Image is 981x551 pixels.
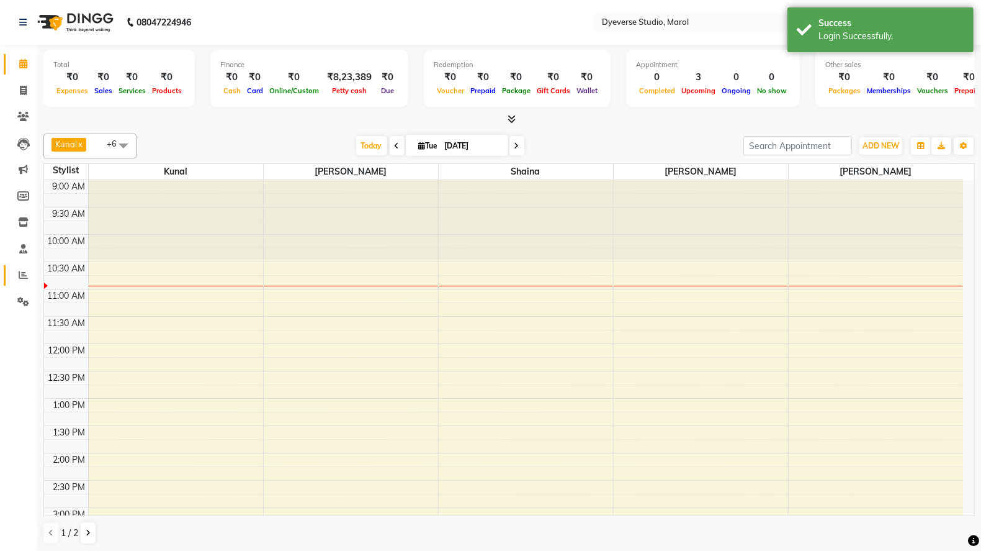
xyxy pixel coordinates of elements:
div: ₹8,23,389 [322,70,377,84]
div: ₹0 [244,70,266,84]
span: Gift Cards [534,86,573,95]
div: Stylist [44,164,88,177]
span: No show [754,86,790,95]
a: x [77,139,83,149]
span: 1 / 2 [61,527,78,540]
div: ₹0 [534,70,573,84]
span: Kunal [89,164,263,180]
span: Shaina [439,164,613,180]
span: Products [149,86,185,95]
div: ₹0 [825,70,864,84]
div: 9:00 AM [50,180,88,193]
div: 11:00 AM [45,289,88,303]
span: Petty cash [329,86,370,95]
div: 12:00 PM [46,344,88,357]
div: Finance [220,60,398,70]
div: ₹0 [914,70,951,84]
b: 08047224946 [137,5,191,40]
input: 2025-09-02 [441,137,503,155]
div: ₹0 [467,70,499,84]
div: 0 [636,70,678,84]
span: Online/Custom [266,86,322,95]
span: ADD NEW [862,141,899,150]
span: Kunal [55,139,77,149]
div: 10:00 AM [45,235,88,248]
div: 2:00 PM [51,453,88,467]
span: Sales [91,86,115,95]
div: ₹0 [499,70,534,84]
div: Redemption [434,60,601,70]
div: ₹0 [377,70,398,84]
div: 3:00 PM [51,508,88,521]
div: 0 [719,70,754,84]
div: ₹0 [266,70,322,84]
div: 12:30 PM [46,371,88,385]
div: 9:30 AM [50,207,88,221]
div: ₹0 [53,70,91,84]
span: Vouchers [914,86,951,95]
span: Memberships [864,86,914,95]
div: Success [818,17,964,30]
span: Tue [416,141,441,150]
span: Cash [220,86,244,95]
div: ₹0 [149,70,185,84]
div: Appointment [636,60,790,70]
span: Completed [636,86,678,95]
span: Services [115,86,149,95]
div: Login Successfully. [818,30,964,43]
div: ₹0 [434,70,467,84]
span: Package [499,86,534,95]
span: Ongoing [719,86,754,95]
span: Due [378,86,397,95]
input: Search Appointment [743,136,852,155]
div: 1:00 PM [51,399,88,412]
div: 11:30 AM [45,317,88,330]
span: [PERSON_NAME] [614,164,788,180]
button: ADD NEW [859,137,902,155]
div: 2:30 PM [51,481,88,494]
span: +6 [107,139,126,148]
div: 3 [678,70,719,84]
span: Expenses [53,86,91,95]
span: [PERSON_NAME] [789,164,964,180]
span: Upcoming [678,86,719,95]
span: Card [244,86,266,95]
div: ₹0 [115,70,149,84]
div: 10:30 AM [45,262,88,275]
div: 1:30 PM [51,426,88,439]
span: Wallet [573,86,601,95]
span: [PERSON_NAME] [264,164,438,180]
div: ₹0 [91,70,115,84]
div: ₹0 [864,70,914,84]
div: ₹0 [220,70,244,84]
span: Prepaid [467,86,499,95]
span: Voucher [434,86,467,95]
span: Packages [825,86,864,95]
img: logo [32,5,117,40]
div: ₹0 [573,70,601,84]
span: Today [356,136,387,155]
div: 0 [754,70,790,84]
div: Total [53,60,185,70]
